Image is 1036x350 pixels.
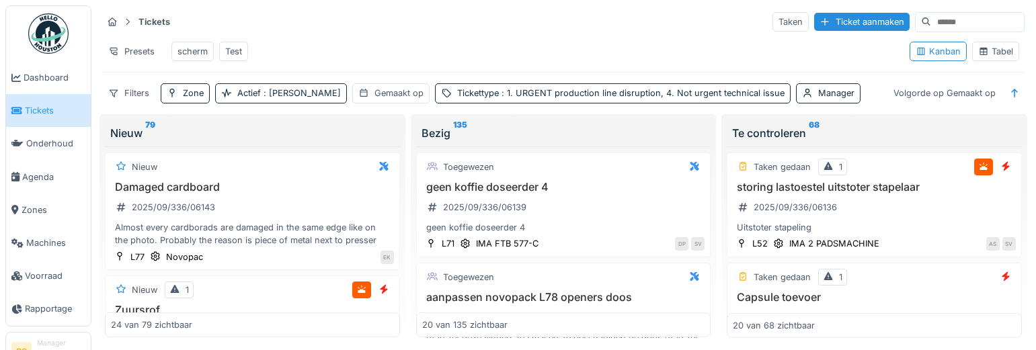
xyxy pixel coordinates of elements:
div: Volgorde op Gemaakt op [887,83,1002,103]
div: 20 van 68 zichtbaar [733,318,815,331]
div: Zone [183,87,204,99]
div: DP [675,237,688,251]
span: : [PERSON_NAME] [261,88,341,98]
div: geen koffie doseerder 4 [422,221,705,234]
div: Ticket aanmaken [814,13,910,31]
div: Nieuw [132,283,157,296]
div: Tickettype [457,87,785,99]
div: Taken gedaan [754,271,811,283]
sup: 135 [453,125,467,141]
div: AS [986,237,1000,251]
h3: Damaged cardboard [111,181,394,193]
div: 2025/09/336/06137 [754,311,836,324]
span: Zones [22,204,85,216]
a: Rapportage [6,292,91,325]
a: Tickets [6,94,91,127]
div: Tabel [978,45,1013,58]
div: L52 [752,237,768,250]
span: Machines [26,236,85,249]
img: Badge_color-CXgf-gQk.svg [28,13,69,54]
div: Kanban [916,45,961,58]
div: Taken gedaan [754,161,811,173]
div: SV [691,237,705,251]
span: Agenda [22,171,85,183]
div: Nieuw [110,125,395,141]
strong: Tickets [133,15,175,28]
div: Toegewezen [443,271,494,283]
div: Gemaakt op [374,87,424,99]
h3: Zuursrof [111,304,394,316]
div: Presets [102,42,161,61]
div: Uitstoter stapeling [733,221,1016,234]
div: 1 [839,161,842,173]
div: 2025/09/336/06136 [754,201,837,214]
div: Manager [818,87,854,99]
a: Zones [6,193,91,226]
div: 24 van 79 zichtbaar [111,318,192,331]
span: Dashboard [24,71,85,84]
div: L77 [130,251,145,263]
span: Voorraad [25,269,85,282]
div: Actief [237,87,341,99]
div: 2025/09/336/06139 [443,201,526,214]
span: Tickets [25,104,85,117]
div: Nieuw [132,161,157,173]
sup: 79 [145,125,155,141]
div: 1 [839,271,842,283]
div: Toegewezen [443,161,494,173]
div: 2025/09/336/06108 [443,311,526,324]
div: Te controleren [732,125,1017,141]
div: Filters [102,83,155,103]
h3: aanpassen novopack L78 openers doos [422,291,705,304]
a: Dashboard [6,61,91,94]
div: Manager [37,338,85,348]
sup: 68 [809,125,820,141]
a: Onderhoud [6,127,91,160]
div: 20 van 135 zichtbaar [422,318,508,331]
span: : 1. URGENT production line disruption, 4. Not urgent technical issue [499,88,785,98]
h3: storing lastoestel uitstoter stapelaar [733,181,1016,193]
h3: geen koffie doseerder 4 [422,181,705,193]
span: Onderhoud [26,137,85,150]
div: 1 [186,283,189,296]
h3: Capsule toevoer [733,291,1016,304]
a: Agenda [6,161,91,193]
div: IMA 2 PADSMACHINE [789,237,879,250]
a: Machines [6,226,91,259]
div: Test [225,45,242,58]
div: Almost every cardborads are damaged in the same edge like on the photo. Probably the reason is pi... [111,221,394,247]
div: 2025/09/336/06143 [132,201,215,214]
div: scherm [177,45,208,58]
div: Taken [772,12,809,32]
span: Rapportage [25,302,85,315]
div: L71 [442,237,454,250]
div: Novopac [166,251,203,263]
div: EK [381,251,394,264]
div: SV [1002,237,1016,251]
a: Voorraad [6,259,91,292]
div: Bezig [422,125,706,141]
div: IMA FTB 577-C [476,237,539,250]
